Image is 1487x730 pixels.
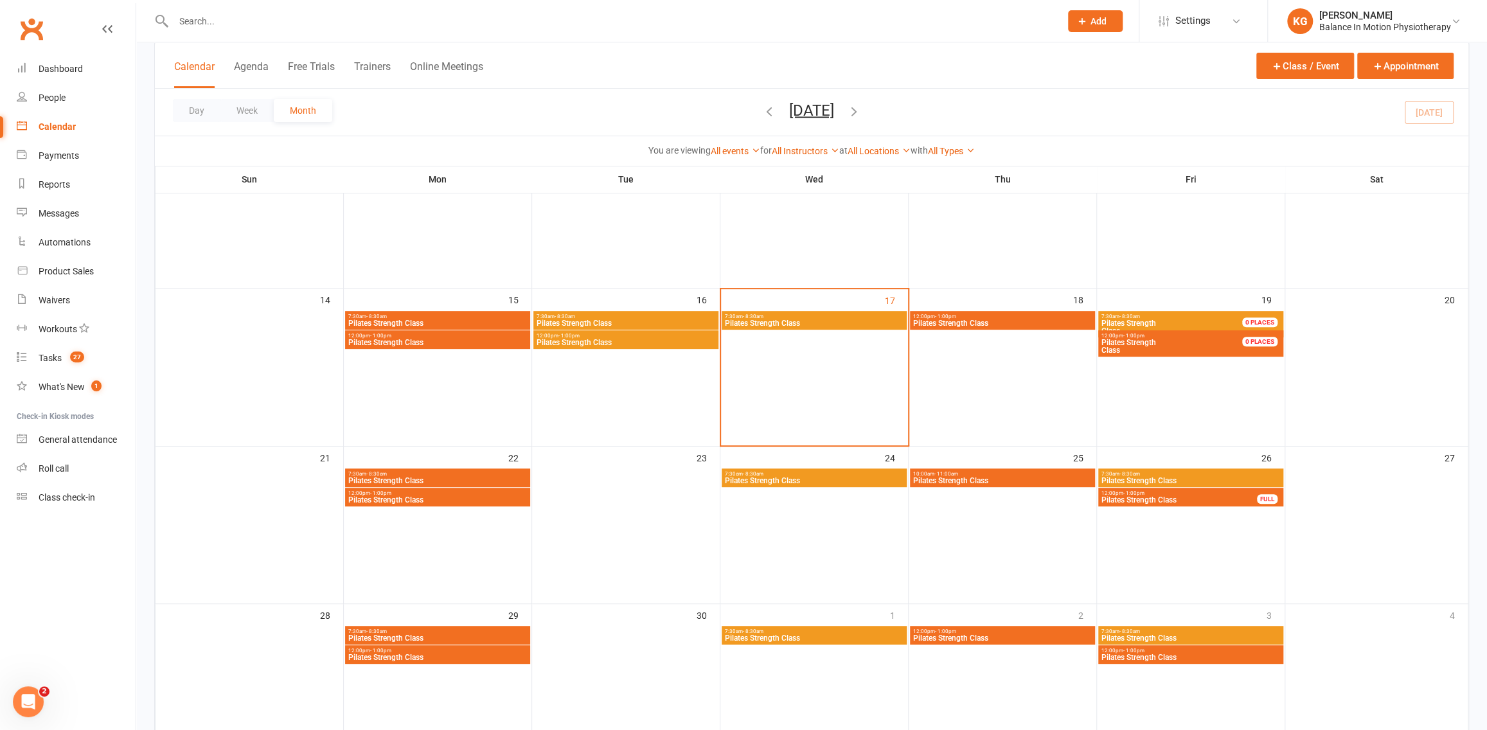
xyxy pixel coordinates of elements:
[320,447,343,468] div: 21
[348,477,528,485] span: Pilates Strength Class
[697,447,720,468] div: 23
[1073,447,1096,468] div: 25
[1097,166,1285,193] th: Fri
[39,463,69,474] div: Roll call
[370,490,391,496] span: - 1:00pm
[17,483,136,512] a: Class kiosk mode
[17,228,136,257] a: Automations
[39,150,79,161] div: Payments
[724,471,904,477] span: 7:30am
[935,314,956,319] span: - 1:00pm
[724,634,904,642] span: Pilates Strength Class
[885,447,908,468] div: 24
[720,166,909,193] th: Wed
[39,208,79,218] div: Messages
[39,179,70,190] div: Reports
[234,60,269,88] button: Agenda
[1287,8,1313,34] div: KG
[913,628,1092,634] span: 12:00pm
[17,286,136,315] a: Waivers
[39,324,77,334] div: Workouts
[39,382,85,392] div: What's New
[39,434,117,445] div: General attendance
[1101,471,1281,477] span: 7:30am
[1267,604,1285,625] div: 3
[366,314,387,319] span: - 8:30am
[1119,314,1140,319] span: - 8:30am
[17,84,136,112] a: People
[913,319,1092,327] span: Pilates Strength Class
[890,604,908,625] div: 1
[1119,471,1140,477] span: - 8:30am
[1101,319,1156,328] span: Pilates Strength
[1175,6,1211,35] span: Settings
[17,315,136,344] a: Workouts
[508,447,531,468] div: 22
[1101,319,1258,335] span: Class
[839,145,848,156] strong: at
[697,289,720,310] div: 16
[1101,490,1258,496] span: 12:00pm
[1261,289,1285,310] div: 19
[909,166,1097,193] th: Thu
[1319,21,1451,33] div: Balance In Motion Physiotherapy
[724,628,904,634] span: 7:30am
[711,146,760,156] a: All events
[39,686,49,697] span: 2
[1445,289,1468,310] div: 20
[1101,648,1281,654] span: 12:00pm
[1101,628,1281,634] span: 7:30am
[1285,166,1468,193] th: Sat
[370,333,391,339] span: - 1:00pm
[1261,447,1285,468] div: 26
[913,634,1092,642] span: Pilates Strength Class
[348,490,528,496] span: 12:00pm
[1123,333,1144,339] span: - 1:00pm
[724,477,904,485] span: Pilates Strength Class
[913,477,1092,485] span: Pilates Strength Class
[1078,604,1096,625] div: 2
[348,496,528,504] span: Pilates Strength Class
[320,289,343,310] div: 14
[348,471,528,477] span: 7:30am
[1123,648,1144,654] span: - 1:00pm
[911,145,928,156] strong: with
[173,99,220,122] button: Day
[1101,654,1281,661] span: Pilates Strength Class
[913,314,1092,319] span: 12:00pm
[39,64,83,74] div: Dashboard
[348,634,528,642] span: Pilates Strength Class
[13,686,44,717] iframe: Intercom live chat
[1101,477,1281,485] span: Pilates Strength Class
[1242,337,1278,346] div: 0 PLACES
[1256,53,1354,79] button: Class / Event
[724,319,904,327] span: Pilates Strength Class
[743,314,763,319] span: - 8:30am
[39,237,91,247] div: Automations
[1091,16,1107,26] span: Add
[15,13,48,45] a: Clubworx
[1450,604,1468,625] div: 4
[17,454,136,483] a: Roll call
[39,93,66,103] div: People
[170,12,1051,30] input: Search...
[348,339,528,346] span: Pilates Strength Class
[1242,317,1278,327] div: 0 PLACES
[348,319,528,327] span: Pilates Strength Class
[274,99,332,122] button: Month
[156,166,344,193] th: Sun
[348,628,528,634] span: 7:30am
[344,166,532,193] th: Mon
[17,344,136,373] a: Tasks 27
[536,339,716,346] span: Pilates Strength Class
[220,99,274,122] button: Week
[508,289,531,310] div: 15
[1101,338,1156,347] span: Pilates Strength
[370,648,391,654] span: - 1:00pm
[934,471,958,477] span: - 11:00am
[508,604,531,625] div: 29
[366,628,387,634] span: - 8:30am
[913,471,1092,477] span: 10:00am
[789,101,834,119] button: [DATE]
[555,314,575,319] span: - 8:30am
